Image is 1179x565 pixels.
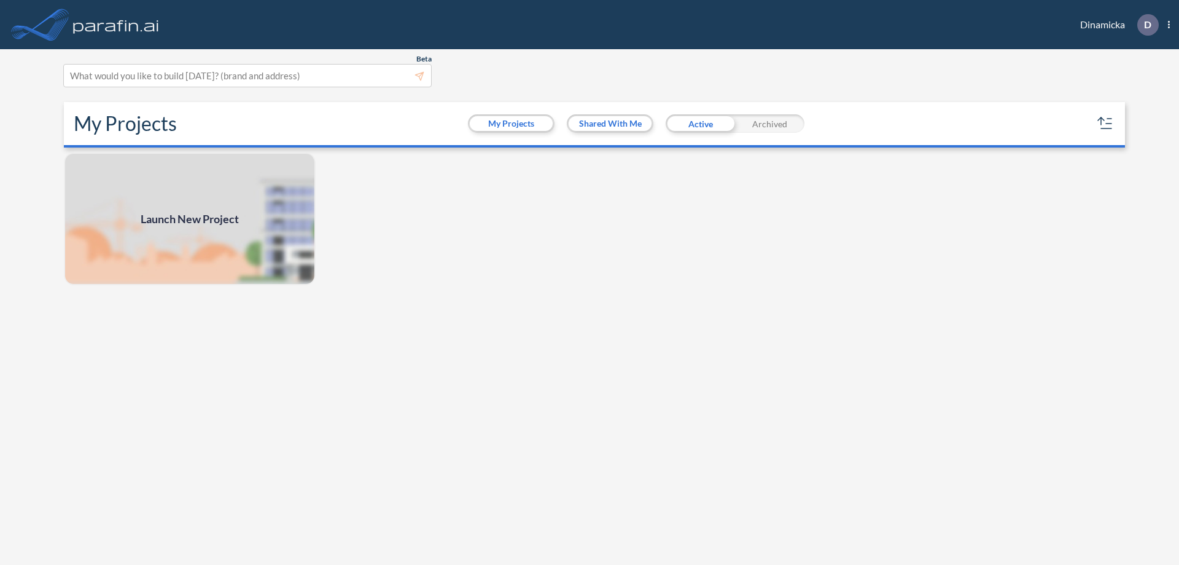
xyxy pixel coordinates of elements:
[1095,114,1115,133] button: sort
[64,152,316,285] img: add
[1062,14,1170,36] div: Dinamicka
[64,152,316,285] a: Launch New Project
[666,114,735,133] div: Active
[141,211,239,227] span: Launch New Project
[74,112,177,135] h2: My Projects
[569,116,652,131] button: Shared With Me
[1144,19,1151,30] p: D
[416,54,432,64] span: Beta
[470,116,553,131] button: My Projects
[71,12,161,37] img: logo
[735,114,804,133] div: Archived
